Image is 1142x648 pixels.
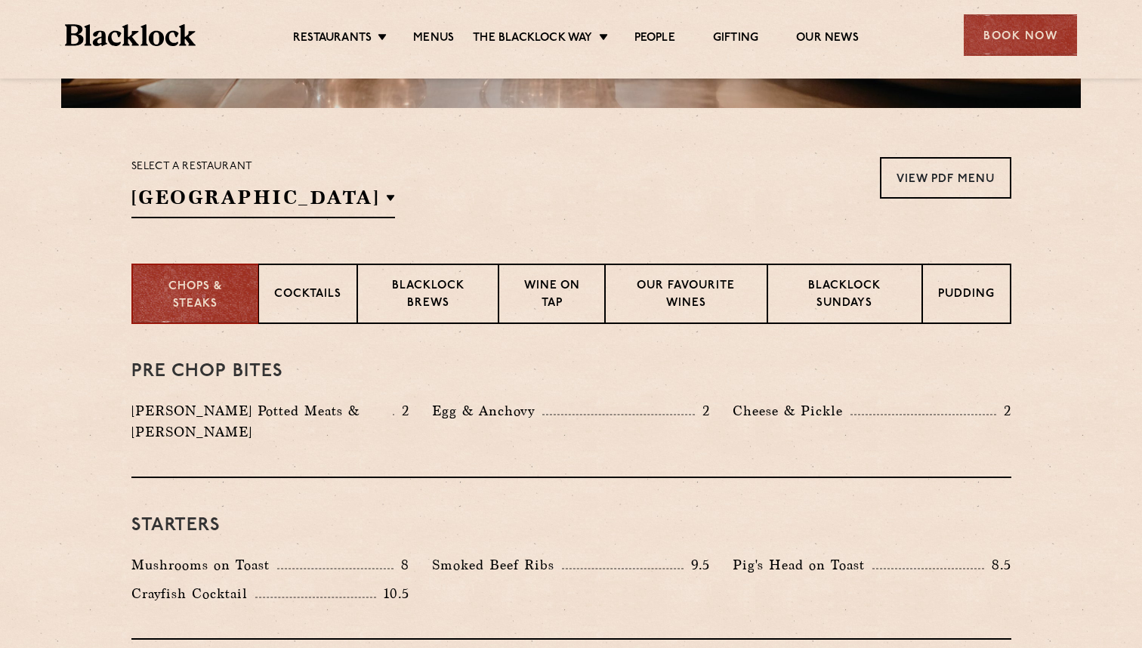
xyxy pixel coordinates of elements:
[432,554,562,575] p: Smoked Beef Ribs
[996,401,1011,421] p: 2
[148,279,242,313] p: Chops & Steaks
[131,362,1011,381] h3: Pre Chop Bites
[131,184,396,218] h2: [GEOGRAPHIC_DATA]
[394,401,409,421] p: 2
[131,516,1011,535] h3: Starters
[733,400,850,421] p: Cheese & Pickle
[514,278,588,313] p: Wine on Tap
[684,555,711,575] p: 9.5
[713,31,758,48] a: Gifting
[984,555,1011,575] p: 8.5
[880,157,1011,199] a: View PDF Menu
[373,278,483,313] p: Blacklock Brews
[413,31,454,48] a: Menus
[783,278,906,313] p: Blacklock Sundays
[938,286,995,305] p: Pudding
[432,400,542,421] p: Egg & Anchovy
[274,286,341,305] p: Cocktails
[695,401,710,421] p: 2
[65,24,196,46] img: BL_Textured_Logo-footer-cropped.svg
[964,14,1077,56] div: Book Now
[131,400,393,443] p: [PERSON_NAME] Potted Meats & [PERSON_NAME]
[131,583,255,604] p: Crayfish Cocktail
[131,554,277,575] p: Mushrooms on Toast
[473,31,592,48] a: The Blacklock Way
[733,554,872,575] p: Pig's Head on Toast
[293,31,372,48] a: Restaurants
[634,31,675,48] a: People
[796,31,859,48] a: Our News
[394,555,409,575] p: 8
[376,584,409,603] p: 10.5
[131,157,396,177] p: Select a restaurant
[621,278,752,313] p: Our favourite wines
